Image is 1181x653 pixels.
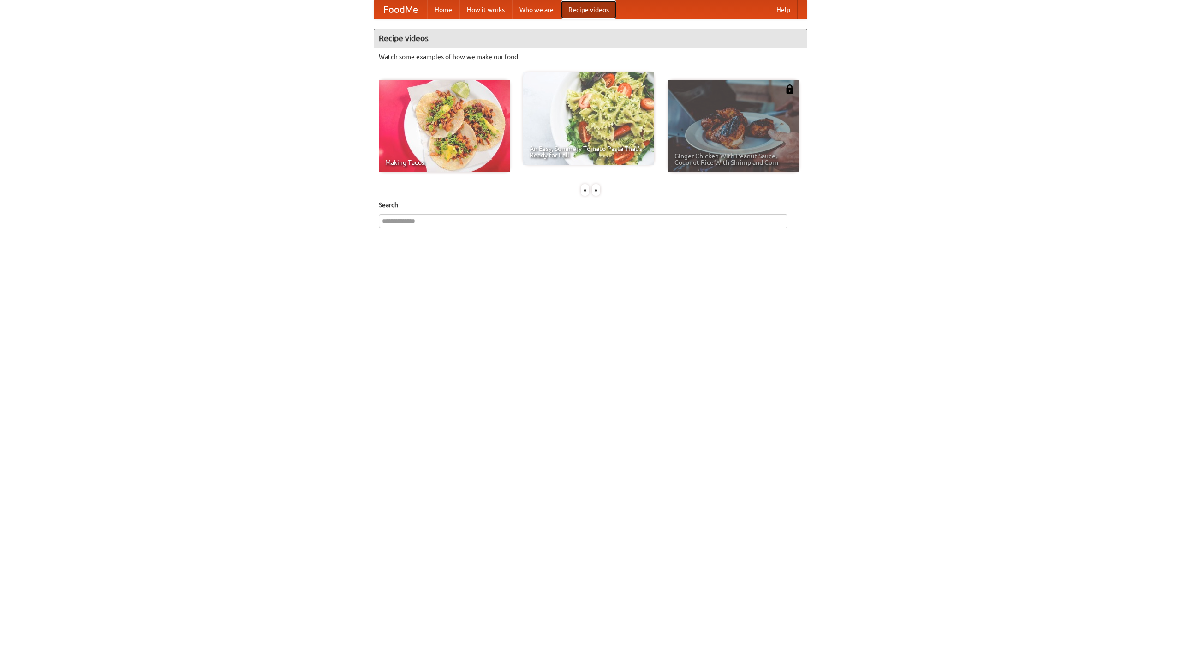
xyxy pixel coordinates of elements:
h4: Recipe videos [374,29,807,48]
a: FoodMe [374,0,427,19]
a: An Easy, Summery Tomato Pasta That's Ready for Fall [523,72,654,165]
div: » [592,184,600,196]
div: « [581,184,589,196]
span: An Easy, Summery Tomato Pasta That's Ready for Fall [530,145,648,158]
h5: Search [379,200,802,210]
a: Who we are [512,0,561,19]
a: Making Tacos [379,80,510,172]
a: How it works [459,0,512,19]
a: Home [427,0,459,19]
span: Making Tacos [385,159,503,166]
img: 483408.png [785,84,794,94]
p: Watch some examples of how we make our food! [379,52,802,61]
a: Help [769,0,798,19]
a: Recipe videos [561,0,616,19]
